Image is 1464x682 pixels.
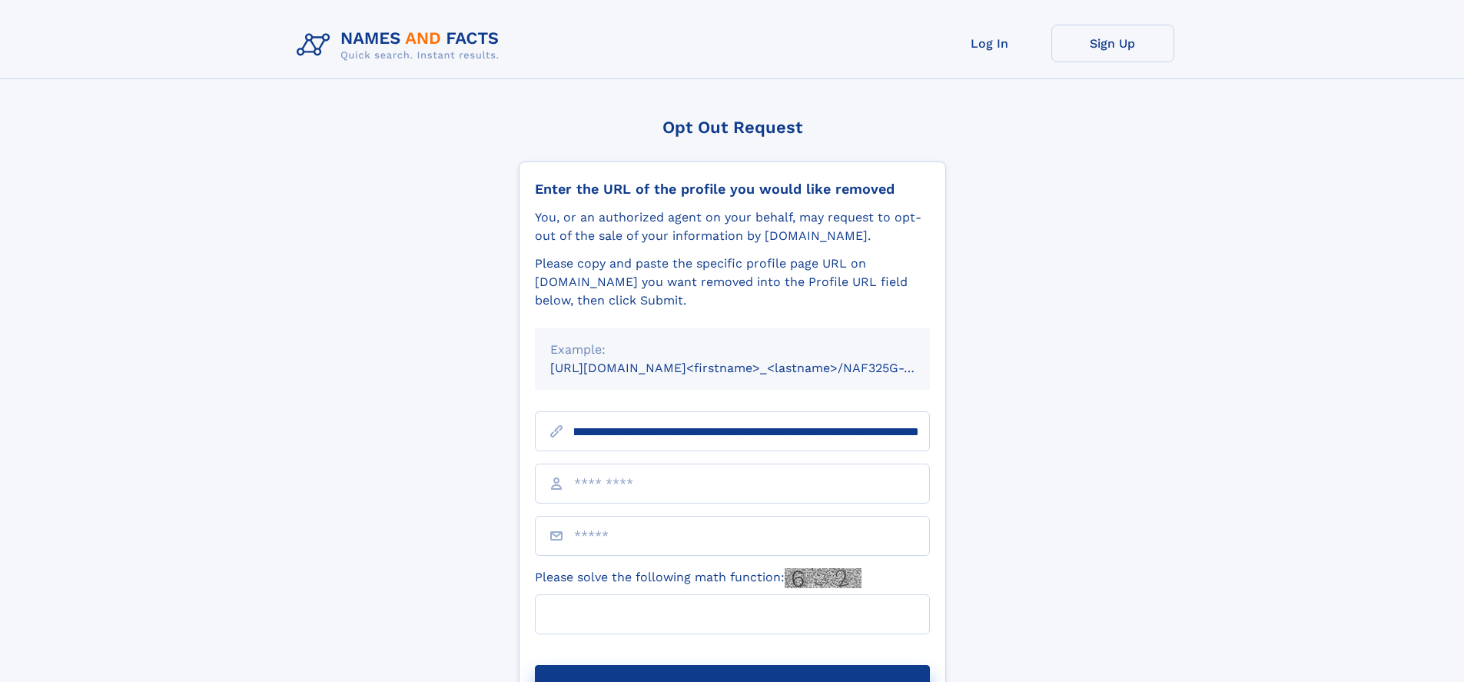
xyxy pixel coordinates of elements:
[928,25,1051,62] a: Log In
[550,341,915,359] div: Example:
[535,208,930,245] div: You, or an authorized agent on your behalf, may request to opt-out of the sale of your informatio...
[519,118,946,137] div: Opt Out Request
[550,361,959,375] small: [URL][DOMAIN_NAME]<firstname>_<lastname>/NAF325G-xxxxxxxx
[290,25,512,66] img: Logo Names and Facts
[1051,25,1174,62] a: Sign Up
[535,255,930,310] div: Please copy and paste the specific profile page URL on [DOMAIN_NAME] you want removed into the Pr...
[535,181,930,198] div: Enter the URL of the profile you would like removed
[535,568,861,588] label: Please solve the following math function:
